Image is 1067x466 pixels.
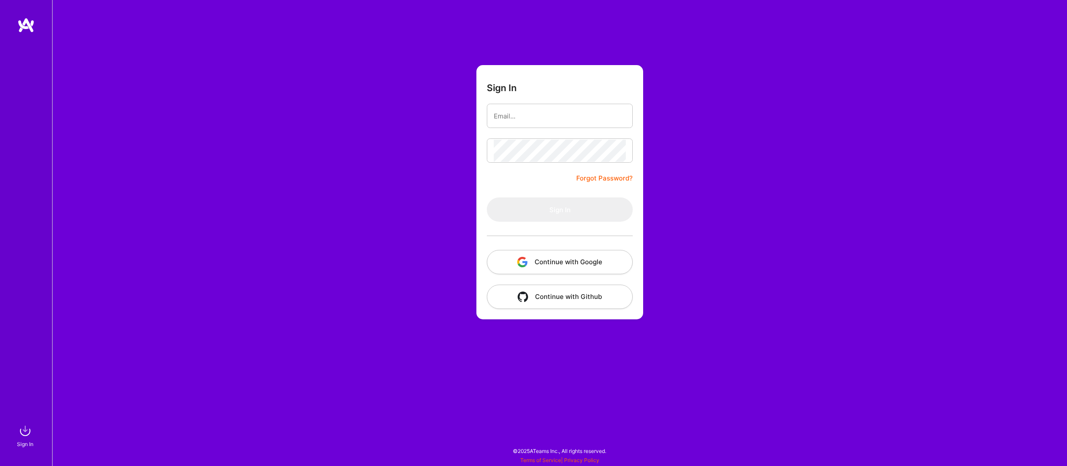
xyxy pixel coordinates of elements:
div: Sign In [17,440,33,449]
span: | [520,457,599,463]
a: Terms of Service [520,457,561,463]
input: Email... [494,105,626,127]
div: © 2025 ATeams Inc., All rights reserved. [52,440,1067,462]
img: icon [518,292,528,302]
a: Privacy Policy [564,457,599,463]
button: Sign In [487,197,633,222]
img: icon [517,257,528,267]
img: sign in [17,422,34,440]
a: sign inSign In [18,422,34,449]
button: Continue with Github [487,285,633,309]
a: Forgot Password? [576,173,633,184]
h3: Sign In [487,82,517,93]
img: logo [17,17,35,33]
button: Continue with Google [487,250,633,274]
